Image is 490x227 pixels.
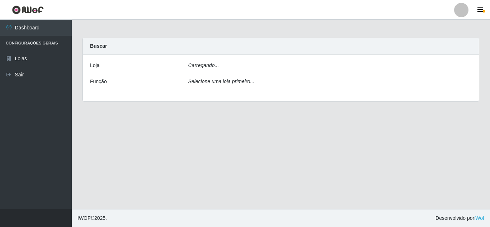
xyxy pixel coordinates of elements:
[77,214,107,222] span: © 2025 .
[77,215,91,221] span: IWOF
[90,78,107,85] label: Função
[474,215,484,221] a: iWof
[90,43,107,49] strong: Buscar
[188,62,219,68] i: Carregando...
[12,5,44,14] img: CoreUI Logo
[90,62,99,69] label: Loja
[435,214,484,222] span: Desenvolvido por
[188,79,254,84] i: Selecione uma loja primeiro...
